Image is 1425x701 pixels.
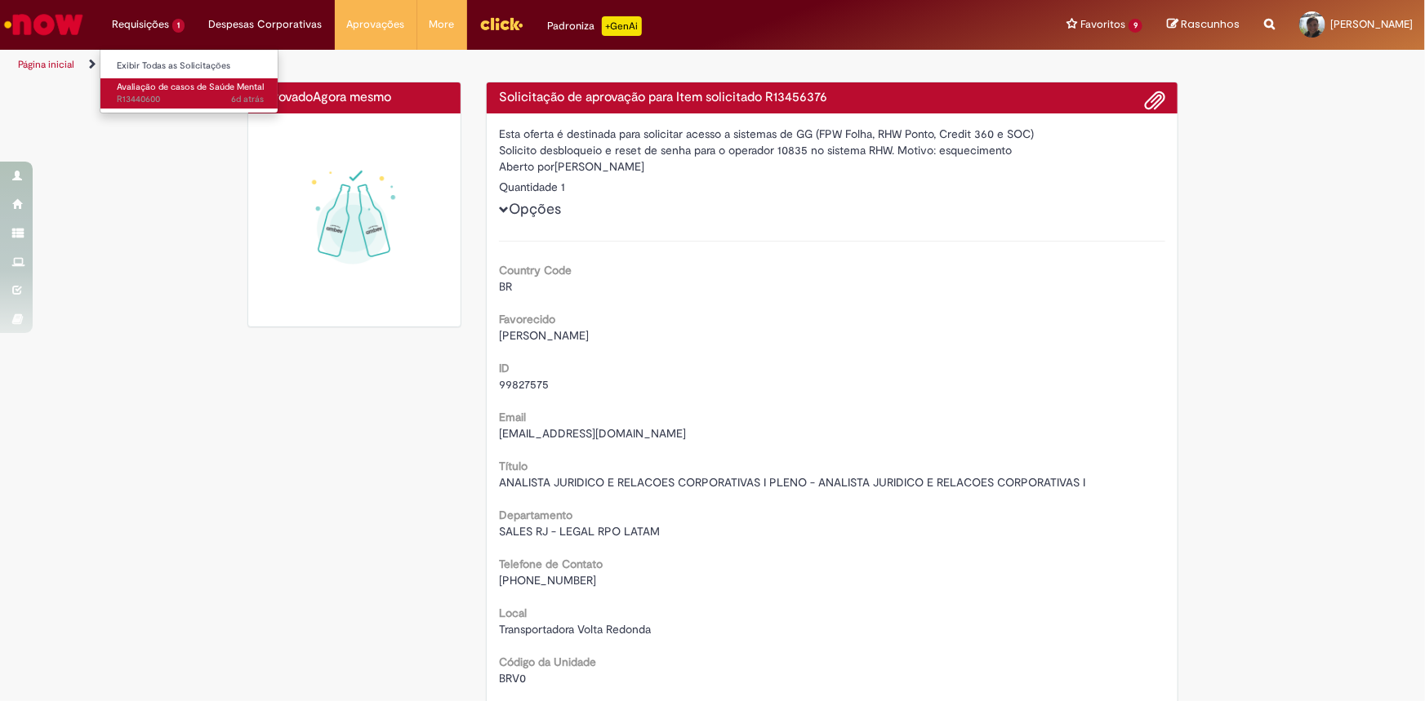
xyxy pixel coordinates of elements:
img: sucesso_1.gif [261,126,449,314]
span: Agora mesmo [314,89,392,105]
ul: Requisições [100,49,278,113]
ul: Trilhas de página [12,50,937,80]
b: Local [499,606,527,620]
span: Despesas Corporativas [209,16,323,33]
span: 1 [172,19,185,33]
b: Email [499,410,526,424]
span: R13440600 [117,93,264,106]
span: More [430,16,455,33]
b: Country Code [499,263,572,277]
span: 99827575 [499,377,549,392]
span: [PHONE_NUMBER] [499,573,596,588]
h4: aprovado [261,91,449,105]
a: Aberto R13440600 : Avaliação de casos de Saúde Mental [100,78,280,109]
span: Rascunhos [1181,16,1240,32]
a: Exibir Todas as Solicitações [100,57,280,75]
span: ANALISTA JURIDICO E RELACOES CORPORATIVAS I PLENO - ANALISTA JURIDICO E RELACOES CORPORATIVAS I [499,475,1085,490]
span: Transportadora Volta Redonda [499,622,651,637]
div: Padroniza [548,16,642,36]
div: [PERSON_NAME] [499,158,1165,179]
span: 9 [1129,19,1142,33]
a: Página inicial [18,58,74,71]
a: Rascunhos [1167,17,1240,33]
time: 28/08/2025 14:34:49 [314,89,392,105]
b: Título [499,459,528,473]
div: Quantidade 1 [499,179,1165,195]
b: Telefone de Contato [499,557,603,571]
span: 6d atrás [231,93,264,105]
label: Aberto por [499,158,554,175]
span: BRV0 [499,671,526,685]
div: Esta oferta é destinada para solicitar acesso a sistemas de GG (FPW Folha, RHW Ponto, Credit 360 ... [499,126,1165,142]
b: ID [499,361,510,375]
div: Solicito desbloqueio e reset de senha para o operador 10835 no sistema RHW. Motivo: esquecimento [499,142,1165,158]
span: Avaliação de casos de Saúde Mental [117,81,264,93]
span: [PERSON_NAME] [1330,17,1413,31]
span: Aprovações [347,16,405,33]
span: [PERSON_NAME] [499,328,589,343]
p: +GenAi [602,16,642,36]
b: Código da Unidade [499,654,596,669]
span: Requisições [112,16,169,33]
img: ServiceNow [2,8,86,41]
span: BR [499,279,512,294]
time: 22/08/2025 15:53:27 [231,93,264,105]
span: SALES RJ - LEGAL RPO LATAM [499,524,660,539]
img: click_logo_yellow_360x200.png [479,11,523,36]
h4: Solicitação de aprovação para Item solicitado R13456376 [499,91,1165,105]
span: Favoritos [1080,16,1125,33]
b: Departamento [499,508,572,522]
span: [EMAIL_ADDRESS][DOMAIN_NAME] [499,426,686,441]
b: Favorecido [499,312,555,326]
